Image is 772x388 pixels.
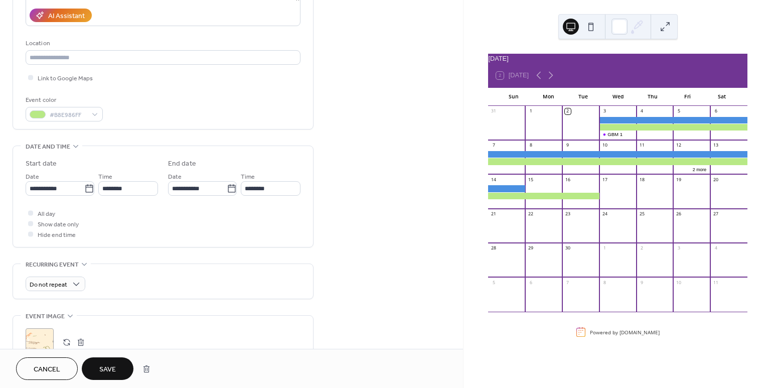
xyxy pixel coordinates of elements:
[639,108,645,114] div: 4
[713,280,719,286] div: 11
[168,172,182,182] span: Date
[98,172,112,182] span: Time
[566,88,600,106] div: Tue
[676,177,682,183] div: 19
[639,245,645,251] div: 2
[602,211,608,217] div: 24
[528,177,534,183] div: 15
[602,143,608,149] div: 10
[26,159,57,169] div: Start date
[602,245,608,251] div: 1
[635,88,670,106] div: Thu
[491,108,497,114] div: 31
[705,88,739,106] div: Sat
[26,328,54,356] div: ;
[620,328,660,335] a: [DOMAIN_NAME]
[34,364,60,375] span: Cancel
[16,357,78,380] button: Cancel
[491,143,497,149] div: 7
[26,311,65,322] span: Event image
[38,219,79,230] span: Show date only
[713,143,719,149] div: 13
[488,185,525,192] div: FR Applications Open
[26,172,39,182] span: Date
[639,143,645,149] div: 11
[26,260,79,270] span: Recurring event
[241,172,255,182] span: Time
[30,9,92,22] button: AI Assistant
[600,88,635,106] div: Wed
[38,73,93,84] span: Link to Google Maps
[99,364,116,375] span: Save
[496,88,531,106] div: Sun
[565,211,571,217] div: 23
[639,177,645,183] div: 18
[639,280,645,286] div: 9
[713,108,719,114] div: 6
[676,280,682,286] div: 10
[38,230,76,240] span: Hide end time
[599,124,747,131] div: ACE Sign-up Begins
[599,131,637,138] div: GBM 1
[82,357,133,380] button: Save
[26,142,70,152] span: Date and time
[168,159,196,169] div: End date
[713,211,719,217] div: 27
[565,280,571,286] div: 7
[491,177,497,183] div: 14
[488,54,747,63] div: [DATE]
[713,245,719,251] div: 4
[602,280,608,286] div: 8
[676,108,682,114] div: 5
[689,165,710,173] button: 2 more
[528,280,534,286] div: 6
[639,211,645,217] div: 25
[565,177,571,183] div: 16
[676,211,682,217] div: 26
[488,193,599,199] div: ACE Sign-up Begins
[531,88,566,106] div: Mon
[565,245,571,251] div: 30
[491,280,497,286] div: 5
[528,143,534,149] div: 8
[676,143,682,149] div: 12
[30,279,67,291] span: Do not repeat
[713,177,719,183] div: 20
[602,177,608,183] div: 17
[48,11,85,22] div: AI Assistant
[602,108,608,114] div: 3
[488,158,747,165] div: ACE Sign-up Begins
[50,110,87,120] span: #B8E986FF
[38,209,55,219] span: All day
[528,108,534,114] div: 1
[565,108,571,114] div: 2
[670,88,705,106] div: Fri
[26,95,101,105] div: Event color
[528,211,534,217] div: 22
[676,245,682,251] div: 3
[491,211,497,217] div: 21
[599,117,747,123] div: FR Applications Open
[607,131,623,138] div: GBM 1
[590,328,660,335] div: Powered by
[528,245,534,251] div: 29
[488,151,747,158] div: FR Applications Open
[491,245,497,251] div: 28
[26,38,298,49] div: Location
[565,143,571,149] div: 9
